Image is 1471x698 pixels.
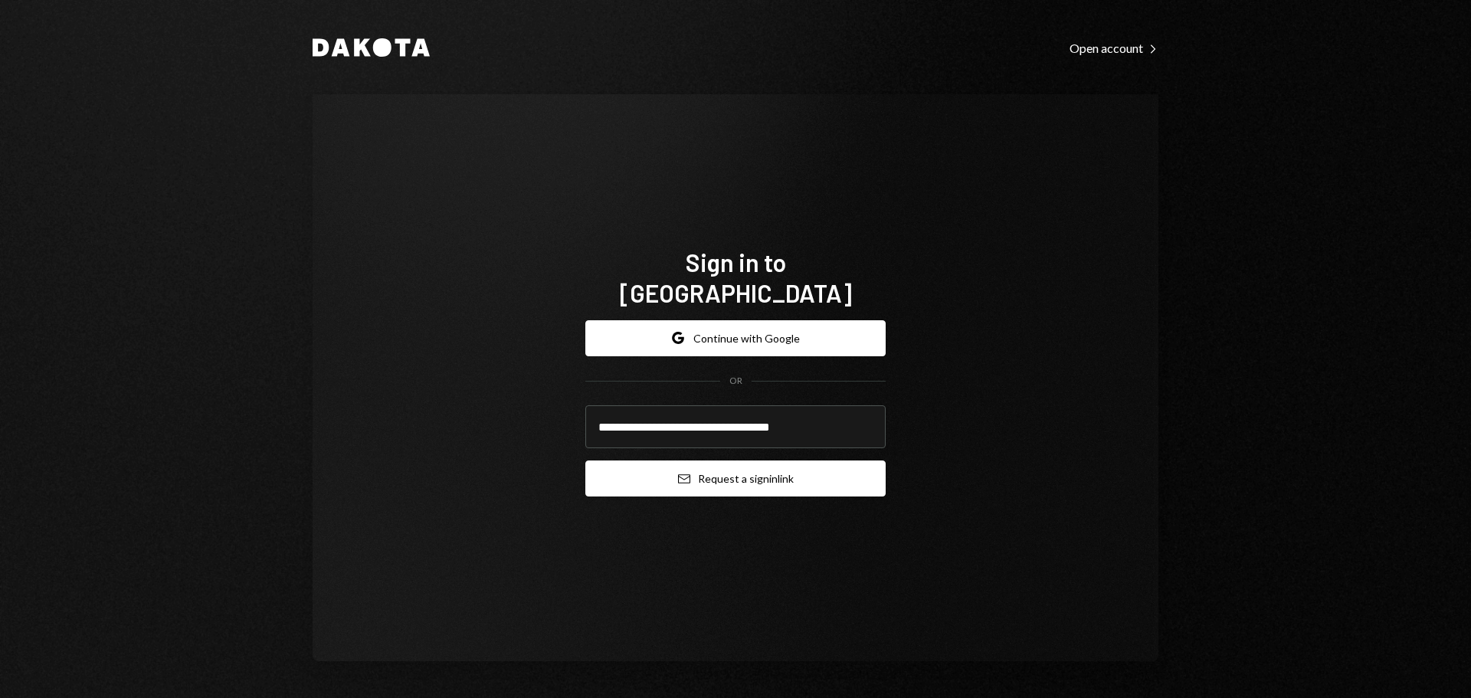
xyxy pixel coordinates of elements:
button: Request a signinlink [585,460,886,496]
div: OR [729,375,742,388]
button: Continue with Google [585,320,886,356]
h1: Sign in to [GEOGRAPHIC_DATA] [585,247,886,308]
a: Open account [1070,39,1158,56]
div: Open account [1070,41,1158,56]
